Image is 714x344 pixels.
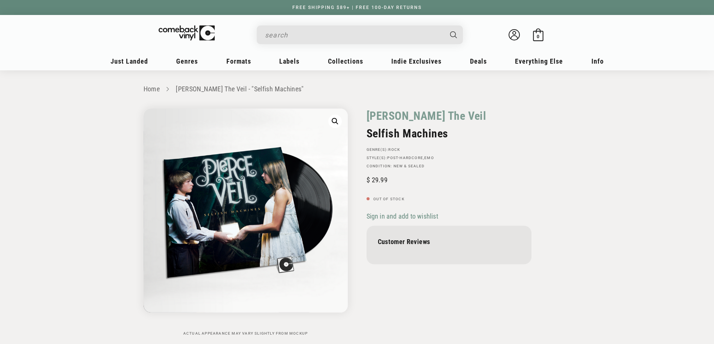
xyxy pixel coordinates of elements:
span: Genres [176,57,198,65]
span: Everything Else [515,57,563,65]
p: Condition: New & Sealed [367,164,531,168]
a: Emo [424,156,434,160]
p: Actual appearance may vary slightly from mockup [144,331,348,336]
input: search [265,27,443,43]
span: 29.99 [367,176,388,184]
button: Sign in and add to wishlist [367,212,440,220]
span: Labels [279,57,299,65]
button: Search [443,25,464,44]
p: Customer Reviews [378,238,520,246]
nav: breadcrumbs [144,84,571,95]
p: Out of stock [367,197,531,201]
span: $ [367,176,370,184]
span: Collections [328,57,363,65]
a: FREE SHIPPING $89+ | FREE 100-DAY RETURNS [285,5,429,10]
span: Info [591,57,604,65]
p: STYLE(S): , [367,156,531,160]
span: Sign in and add to wishlist [367,212,438,220]
a: Home [144,85,160,93]
a: [PERSON_NAME] The Veil [367,109,486,123]
a: Post-Hardcore [387,156,423,160]
span: Just Landed [111,57,148,65]
div: Search [257,25,463,44]
a: [PERSON_NAME] The Veil - "Selfish Machines" [176,85,304,93]
span: Deals [470,57,487,65]
span: Formats [226,57,251,65]
media-gallery: Gallery Viewer [144,109,348,336]
span: Indie Exclusives [391,57,442,65]
h2: Selfish Machines [367,127,531,140]
span: 0 [537,34,539,39]
p: GENRE(S): [367,147,531,152]
a: Rock [388,147,400,152]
